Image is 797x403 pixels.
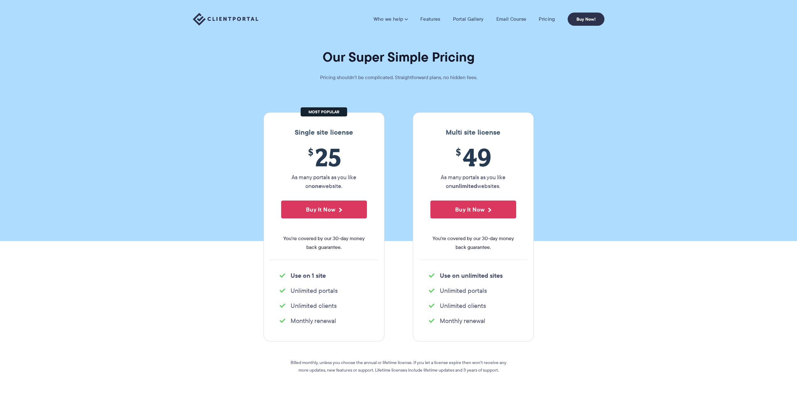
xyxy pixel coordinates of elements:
[430,201,516,218] button: Buy It Now
[280,316,368,325] li: Monthly renewal
[374,16,408,22] a: Who we help
[419,128,527,137] h3: Multi site license
[286,359,512,374] p: Billed monthly, unless you choose the annual or lifetime license. If you let a license expire the...
[280,301,368,310] li: Unlimited clients
[281,234,367,252] span: You're covered by our 30-day money back guarantee.
[429,301,518,310] li: Unlimited clients
[429,316,518,325] li: Monthly renewal
[430,173,516,191] p: As many portals as you like on websites.
[304,73,493,82] p: Pricing shouldn't be complicated. Straightforward plans, no hidden fees.
[280,286,368,295] li: Unlimited portals
[496,16,527,22] a: Email Course
[430,143,516,171] span: 49
[568,13,604,26] a: Buy Now!
[281,173,367,191] p: As many portals as you like on website.
[452,182,477,190] strong: unlimited
[430,234,516,252] span: You're covered by our 30-day money back guarantee.
[281,201,367,218] button: Buy It Now
[539,16,555,22] a: Pricing
[291,271,326,280] strong: Use on 1 site
[281,143,367,171] span: 25
[429,286,518,295] li: Unlimited portals
[453,16,484,22] a: Portal Gallery
[440,271,503,280] strong: Use on unlimited sites
[270,128,378,137] h3: Single site license
[420,16,440,22] a: Features
[312,182,322,190] strong: one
